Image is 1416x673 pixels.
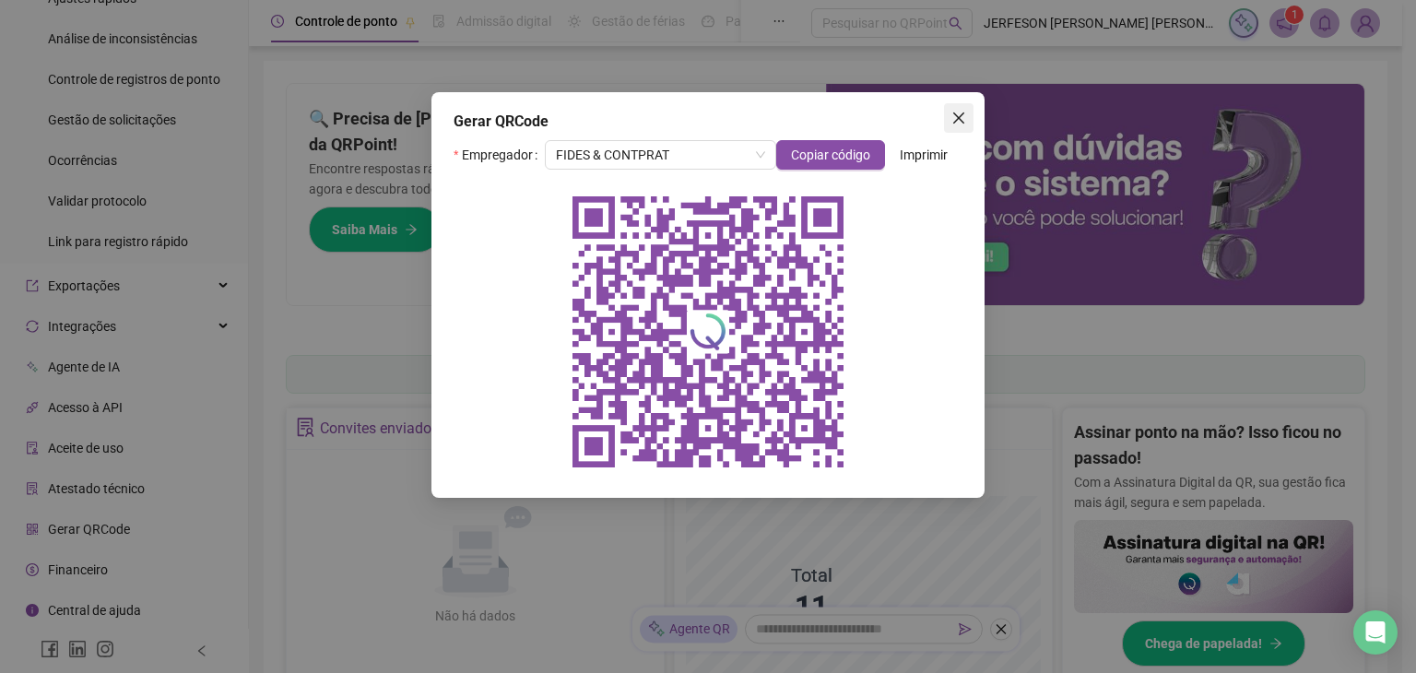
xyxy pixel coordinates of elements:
span: close [951,111,966,125]
button: Copiar código [776,140,885,170]
label: Empregador [454,140,545,170]
img: qrcode do empregador [560,184,855,479]
div: Gerar QRCode [454,111,962,133]
span: Imprimir [900,145,948,165]
button: Imprimir [885,140,962,170]
span: FIDES & CONTPRAT [556,141,765,169]
span: Copiar código [791,145,870,165]
div: Open Intercom Messenger [1353,610,1398,655]
button: Close [944,103,973,133]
